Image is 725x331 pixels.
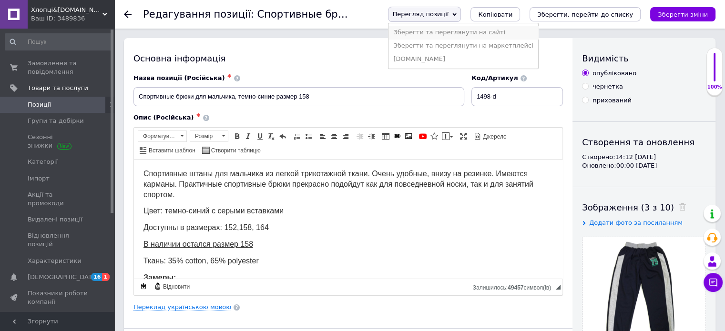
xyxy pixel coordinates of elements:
[440,131,454,141] a: Вставити повідомлення
[392,10,449,18] span: Перегляд позиції
[134,160,562,279] iframe: Редактор, CFE68CC3-56A5-400E-B38D-8714BAC657B9
[28,289,88,306] span: Показники роботи компанії
[31,14,114,23] div: Ваш ID: 3489836
[589,219,683,226] span: Додати фото за посиланням
[355,131,365,141] a: Зменшити відступ
[530,7,641,21] button: Зберегти, перейти до списку
[458,131,469,141] a: Максимізувати
[403,131,414,141] a: Зображення
[227,73,232,79] span: ✱
[133,87,464,106] input: Наприклад, H&M жіноча сукня зелена 38 розмір вечірня максі з блискітками
[133,114,194,121] span: Опис (Російська)
[255,131,265,141] a: Підкреслений (Ctrl+U)
[232,131,242,141] a: Жирний (Ctrl+B)
[472,131,508,141] a: Джерело
[329,131,339,141] a: По центру
[303,131,314,141] a: Вставити/видалити маркований список
[28,133,88,150] span: Сезонні знижки
[201,145,262,155] a: Створити таблицю
[133,74,225,81] span: Назва позиції (Російська)
[91,273,102,281] span: 16
[481,133,507,141] span: Джерело
[471,74,518,81] span: Код/Артикул
[340,131,351,141] a: По правому краю
[706,48,723,96] div: 100% Якість заповнення
[537,11,633,18] i: Зберегти, перейти до списку
[102,273,110,281] span: 1
[147,147,195,155] span: Вставити шаблон
[28,215,82,224] span: Видалені позиції
[582,153,706,161] div: Створено: 14:12 [DATE]
[592,96,632,105] div: прихований
[292,131,302,141] a: Вставити/видалити нумерований список
[210,147,261,155] span: Створити таблицю
[10,47,150,55] span: Цвет: темно-синий с серыми вставками
[478,11,512,18] span: Копіювати
[707,84,722,90] div: 100%
[138,145,197,155] a: Вставити шаблон
[388,26,538,39] li: Зберегти та переглянути на сайті
[190,131,219,141] span: Розмір
[28,257,82,265] span: Характеристики
[392,131,402,141] a: Вставити/Редагувати посилання (Ctrl+L)
[10,80,119,89] span: В наличии остался размер 158
[124,10,132,18] div: Повернутися назад
[10,114,42,122] strong: Замеры:
[473,282,556,291] div: Кiлькiсть символiв
[508,284,523,291] span: 49457
[162,283,190,291] span: Відновити
[133,52,563,64] div: Основна інформація
[28,174,50,183] span: Імпорт
[28,84,88,92] span: Товари та послуги
[143,9,572,20] h1: Редагування позиції: Спортивные брюки для мальчика, темно-синие размер 158
[28,231,88,249] span: Відновлення позицій
[28,117,84,125] span: Групи та добірки
[556,285,561,290] span: Потягніть для зміни розмірів
[582,201,706,213] div: Зображення (3 з 10)
[28,59,88,76] span: Замовлення та повідомлення
[582,52,706,64] div: Видимість
[153,281,191,291] a: Відновити
[658,11,708,18] i: Зберегти зміни
[366,131,377,141] a: Збільшити відступ
[266,131,276,141] a: Видалити форматування
[5,33,112,50] input: Пошук
[470,7,520,21] button: Копіювати
[28,191,88,208] span: Акції та промокоди
[138,281,149,291] a: Зробити резервну копію зараз
[10,64,135,72] span: Доступны в размерах: 152,158, 164
[650,7,715,21] button: Зберегти зміни
[196,112,201,119] span: ✱
[277,131,288,141] a: Повернути (Ctrl+Z)
[28,273,98,281] span: [DEMOGRAPHIC_DATA]
[190,130,228,142] a: Розмір
[592,69,636,78] div: опубліковано
[388,52,538,66] li: [DOMAIN_NAME]
[31,6,102,14] span: Хлопці&дівчата.ua
[10,10,419,173] body: Редактор, CFE68CC3-56A5-400E-B38D-8714BAC657B9
[704,273,723,292] button: Чат з покупцем
[317,131,328,141] a: По лівому краю
[592,82,623,91] div: чернетка
[582,136,706,148] div: Створення та оновлення
[429,131,439,141] a: Вставити іконку
[243,131,254,141] a: Курсив (Ctrl+I)
[138,130,187,142] a: Форматування
[388,39,538,52] li: Зберегти та переглянути на маркетплейсі
[138,131,177,141] span: Форматування
[418,131,428,141] a: Додати відео з YouTube
[10,97,125,105] span: Ткань: 35% cotton, 65% polyester
[28,158,58,166] span: Категорії
[582,161,706,170] div: Оновлено: 00:00 [DATE]
[28,100,51,109] span: Позиції
[133,303,231,311] a: Переклад українською мовою
[380,131,391,141] a: Таблиця
[10,10,399,39] span: Спортивные штаны для мальчика из легкой трикотажной ткани. Очень удобные, внизу на резинке. Имеют...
